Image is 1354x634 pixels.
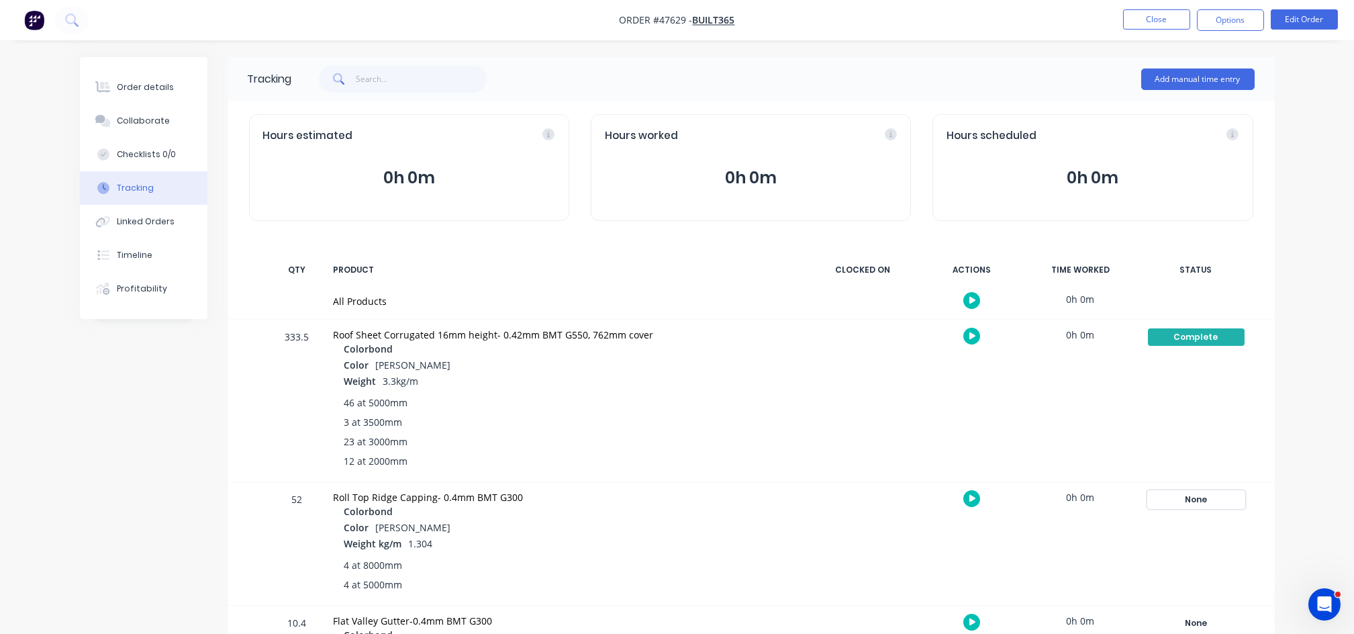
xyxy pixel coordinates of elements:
[1139,256,1253,284] div: STATUS
[1148,491,1245,508] div: None
[376,359,451,371] span: [PERSON_NAME]
[1141,69,1255,90] button: Add manual time entry
[263,165,555,191] button: 0h 0m
[922,256,1022,284] div: ACTIONS
[1030,482,1131,512] div: 0h 0m
[1147,328,1245,347] button: Complete
[334,614,797,628] div: Flat Valley Gutter-0.4mm BMT G300
[409,537,433,550] span: 1.304
[344,435,408,449] span: 23 at 3000mm
[605,165,897,191] button: 0h 0m
[80,238,207,272] button: Timeline
[277,256,318,284] div: QTY
[277,322,318,482] div: 333.5
[344,578,403,592] span: 4 at 5000mm
[344,358,369,372] span: Color
[1308,588,1341,621] iframe: Intercom live chat
[344,520,369,535] span: Color
[947,165,1239,191] button: 0h 0m
[1148,328,1245,346] div: Complete
[1197,9,1264,31] button: Options
[693,14,735,27] a: BUILT365
[117,182,154,194] div: Tracking
[334,490,797,504] div: Roll Top Ridge Capping- 0.4mm BMT G300
[117,249,152,261] div: Timeline
[376,521,451,534] span: [PERSON_NAME]
[344,396,408,410] span: 46 at 5000mm
[344,537,402,551] span: Weight kg/m
[1030,320,1131,350] div: 0h 0m
[383,375,419,388] span: 3.3kg/m
[813,256,914,284] div: CLOCKED ON
[1030,256,1131,284] div: TIME WORKED
[80,205,207,238] button: Linked Orders
[117,216,175,228] div: Linked Orders
[326,256,805,284] div: PRODUCT
[1030,284,1131,314] div: 0h 0m
[80,104,207,138] button: Collaborate
[1147,490,1245,509] button: None
[117,115,170,127] div: Collaborate
[277,484,318,605] div: 52
[344,558,403,572] span: 4 at 8000mm
[117,283,167,295] div: Profitability
[344,504,393,518] span: Colorbond
[344,454,408,468] span: 12 at 2000mm
[24,10,44,30] img: Factory
[605,128,678,144] span: Hours worked
[620,14,693,27] span: Order #47629 -
[248,71,292,87] div: Tracking
[356,66,487,93] input: Search...
[117,148,176,161] div: Checklists 0/0
[344,415,403,429] span: 3 at 3500mm
[947,128,1036,144] span: Hours scheduled
[80,138,207,171] button: Checklists 0/0
[344,374,377,388] span: Weight
[1148,615,1245,632] div: None
[334,328,797,342] div: Roof Sheet Corrugated 16mm height- 0.42mm BMT G550, 762mm cover
[80,71,207,104] button: Order details
[117,81,174,93] div: Order details
[1123,9,1190,30] button: Close
[344,342,393,356] span: Colorbond
[334,294,797,308] div: All Products
[80,272,207,306] button: Profitability
[263,128,353,144] span: Hours estimated
[1147,614,1245,633] button: None
[80,171,207,205] button: Tracking
[1271,9,1338,30] button: Edit Order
